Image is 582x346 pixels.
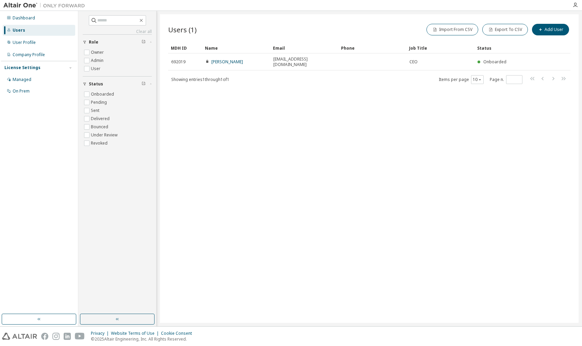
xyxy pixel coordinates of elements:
[211,59,243,65] a: [PERSON_NAME]
[91,123,110,131] label: Bounced
[171,59,185,65] span: 692019
[171,77,229,82] span: Showing entries 1 through 1 of 1
[91,336,196,342] p: © 2025 Altair Engineering, Inc. All Rights Reserved.
[89,81,103,87] span: Status
[483,59,506,65] span: Onboarded
[91,65,102,73] label: User
[439,75,484,84] span: Items per page
[490,75,522,84] span: Page n.
[142,81,146,87] span: Clear filter
[409,43,472,53] div: Job Title
[64,333,71,340] img: linkedin.svg
[168,25,197,34] span: Users (1)
[273,43,336,53] div: Email
[341,43,404,53] div: Phone
[52,333,60,340] img: instagram.svg
[142,39,146,45] span: Clear filter
[91,331,111,336] div: Privacy
[13,40,36,45] div: User Profile
[75,333,85,340] img: youtube.svg
[473,77,482,82] button: 10
[2,333,37,340] img: altair_logo.svg
[83,29,152,34] a: Clear all
[91,139,109,147] label: Revoked
[13,15,35,21] div: Dashboard
[89,39,98,45] span: Role
[111,331,161,336] div: Website Terms of Use
[13,88,30,94] div: On Prem
[161,331,196,336] div: Cookie Consent
[205,43,268,53] div: Name
[91,115,111,123] label: Delivered
[83,35,152,50] button: Role
[91,48,105,56] label: Owner
[13,52,45,57] div: Company Profile
[171,43,199,53] div: MDH ID
[482,24,528,35] button: Export To CSV
[41,333,48,340] img: facebook.svg
[83,77,152,92] button: Status
[13,28,25,33] div: Users
[91,90,115,98] label: Onboarded
[91,106,101,115] label: Sent
[3,2,88,9] img: Altair One
[91,131,119,139] label: Under Review
[91,56,105,65] label: Admin
[13,77,31,82] div: Managed
[409,59,418,65] span: CEO
[532,24,569,35] button: Add User
[91,98,108,106] label: Pending
[273,56,335,67] span: [EMAIL_ADDRESS][DOMAIN_NAME]
[426,24,478,35] button: Import From CSV
[4,65,41,70] div: License Settings
[477,43,532,53] div: Status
